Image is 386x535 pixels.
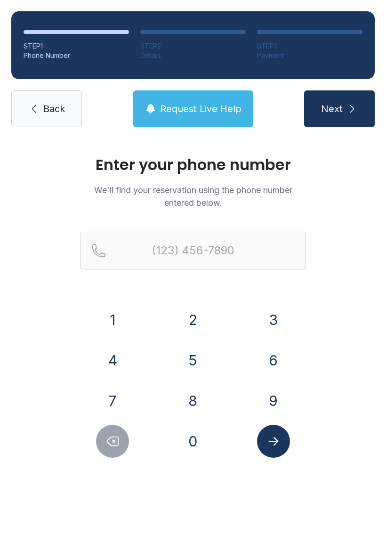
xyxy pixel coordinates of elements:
[24,41,129,51] div: STEP 1
[80,157,306,172] h1: Enter your phone number
[140,51,246,60] div: Details
[96,303,129,336] button: 1
[96,344,129,377] button: 4
[177,303,209,336] button: 2
[257,51,362,60] div: Payment
[43,102,65,115] span: Back
[257,425,290,458] button: Submit lookup form
[321,102,343,115] span: Next
[160,102,241,115] span: Request Live Help
[257,303,290,336] button: 3
[257,41,362,51] div: STEP 3
[80,232,306,269] input: Reservation phone number
[96,425,129,458] button: Delete number
[96,384,129,417] button: 7
[177,344,209,377] button: 5
[257,384,290,417] button: 9
[80,184,306,209] p: We'll find your reservation using the phone number entered below.
[177,384,209,417] button: 8
[140,41,246,51] div: STEP 2
[177,425,209,458] button: 0
[257,344,290,377] button: 6
[24,51,129,60] div: Phone Number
